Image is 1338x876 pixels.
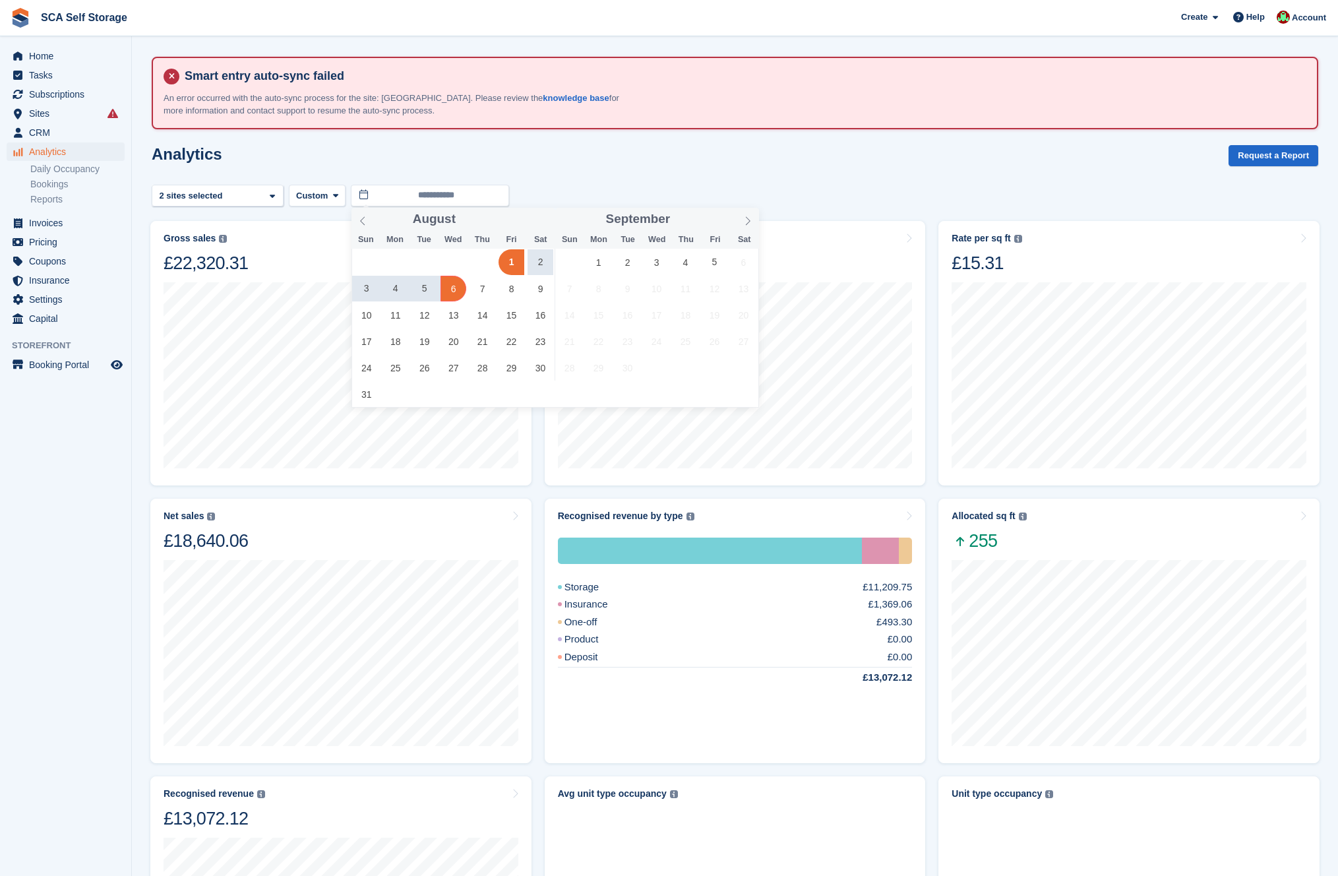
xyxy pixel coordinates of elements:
[952,530,1026,552] span: 255
[456,212,497,226] input: Year
[557,302,582,328] span: September 14, 2025
[528,355,553,381] span: August 30, 2025
[863,580,912,595] div: £11,209.75
[1181,11,1207,24] span: Create
[353,355,379,381] span: August 24, 2025
[7,66,125,84] a: menu
[351,235,380,244] span: Sun
[353,381,379,407] span: August 31, 2025
[29,252,108,270] span: Coupons
[29,214,108,232] span: Invoices
[702,276,727,301] span: September 12, 2025
[382,302,408,328] span: August 11, 2025
[164,807,265,830] div: £13,072.12
[411,276,437,301] span: August 5, 2025
[30,178,125,191] a: Bookings
[7,271,125,290] a: menu
[671,235,700,244] span: Thu
[353,302,379,328] span: August 10, 2025
[179,69,1306,84] h4: Smart entry auto-sync failed
[219,235,227,243] img: icon-info-grey-7440780725fd019a000dd9b08b2336e03edf1995a4989e88bcd33f0948082b44.svg
[29,271,108,290] span: Insurance
[441,302,466,328] span: August 13, 2025
[29,356,108,374] span: Booking Portal
[731,276,756,301] span: September 13, 2025
[413,213,456,226] span: August
[862,538,899,564] div: Insurance
[673,328,698,354] span: September 25, 2025
[499,249,524,275] span: August 1, 2025
[497,235,526,244] span: Fri
[7,252,125,270] a: menu
[164,530,248,552] div: £18,640.06
[468,235,497,244] span: Thu
[7,290,125,309] a: menu
[296,189,328,203] span: Custom
[555,235,584,244] span: Sun
[615,302,640,328] span: September 16, 2025
[606,213,671,226] span: September
[586,302,611,328] span: September 15, 2025
[642,235,671,244] span: Wed
[1019,513,1027,520] img: icon-info-grey-7440780725fd019a000dd9b08b2336e03edf1995a4989e88bcd33f0948082b44.svg
[558,538,862,564] div: Storage
[289,185,346,206] button: Custom
[380,235,410,244] span: Mon
[731,302,756,328] span: September 20, 2025
[7,142,125,161] a: menu
[613,235,642,244] span: Tue
[7,309,125,328] a: menu
[558,580,631,595] div: Storage
[952,788,1042,799] div: Unit type occupancy
[30,193,125,206] a: Reports
[30,163,125,175] a: Daily Occupancy
[29,142,108,161] span: Analytics
[164,511,204,522] div: Net sales
[586,249,611,275] span: September 1, 2025
[7,233,125,251] a: menu
[586,355,611,381] span: September 29, 2025
[952,511,1015,522] div: Allocated sq ft
[470,276,495,301] span: August 7, 2025
[7,123,125,142] a: menu
[557,328,582,354] span: September 21, 2025
[700,235,729,244] span: Fri
[543,93,609,103] a: knowledge base
[11,8,30,28] img: stora-icon-8386f47178a22dfd0bd8f6a31ec36ba5ce8667c1dd55bd0f319d3a0aa187defe.svg
[558,632,630,647] div: Product
[29,233,108,251] span: Pricing
[702,302,727,328] span: September 19, 2025
[207,513,215,520] img: icon-info-grey-7440780725fd019a000dd9b08b2336e03edf1995a4989e88bcd33f0948082b44.svg
[673,249,698,275] span: September 4, 2025
[107,108,118,119] i: Smart entry sync failures have occurred
[382,328,408,354] span: August 18, 2025
[29,309,108,328] span: Capital
[411,355,437,381] span: August 26, 2025
[644,249,669,275] span: September 3, 2025
[29,290,108,309] span: Settings
[558,615,629,630] div: One-off
[831,670,912,685] div: £13,072.12
[526,235,555,244] span: Sat
[673,276,698,301] span: September 11, 2025
[615,276,640,301] span: September 9, 2025
[164,92,625,117] p: An error occurred with the auto-sync process for the site: [GEOGRAPHIC_DATA]. Please review the f...
[558,511,683,522] div: Recognised revenue by type
[7,214,125,232] a: menu
[499,328,524,354] span: August 22, 2025
[644,328,669,354] span: September 24, 2025
[164,788,254,799] div: Recognised revenue
[1292,11,1326,24] span: Account
[164,233,216,244] div: Gross sales
[411,302,437,328] span: August 12, 2025
[353,276,379,301] span: August 3, 2025
[1246,11,1265,24] span: Help
[470,302,495,328] span: August 14, 2025
[888,632,913,647] div: £0.00
[558,650,630,665] div: Deposit
[470,355,495,381] span: August 28, 2025
[382,355,408,381] span: August 25, 2025
[615,249,640,275] span: September 2, 2025
[1014,235,1022,243] img: icon-info-grey-7440780725fd019a000dd9b08b2336e03edf1995a4989e88bcd33f0948082b44.svg
[109,357,125,373] a: Preview store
